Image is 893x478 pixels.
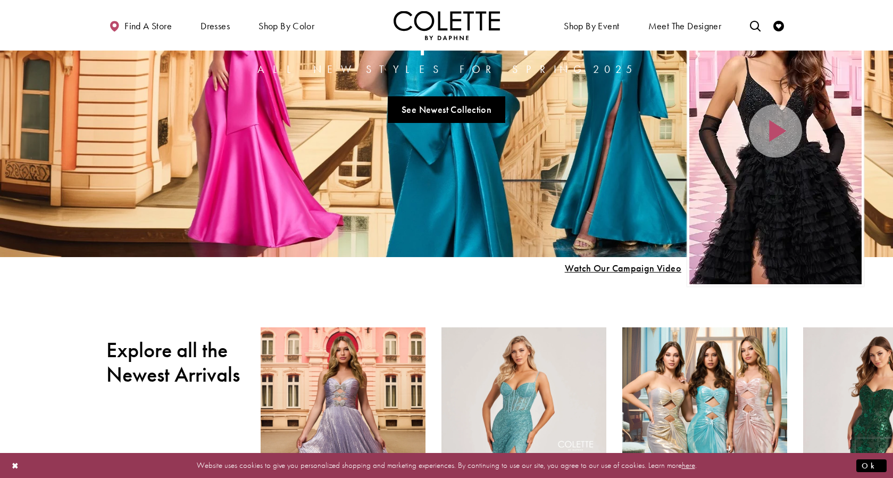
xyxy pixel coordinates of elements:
a: See Newest Collection A Chique Escape All New Styles For Spring 2025 [388,96,506,122]
h2: Explore all the Newest Arrivals [106,338,245,387]
ul: Slider Links [254,92,639,127]
a: Check Wishlist [771,11,787,40]
span: Shop by color [256,11,317,40]
span: Shop By Event [561,11,622,40]
a: Meet the designer [646,11,724,40]
p: Website uses cookies to give you personalized shopping and marketing experiences. By continuing t... [77,458,816,473]
span: Shop by color [258,21,314,31]
span: Meet the designer [648,21,722,31]
a: Find a store [106,11,174,40]
button: Close Dialog [6,456,24,475]
img: Colette by Daphne [394,11,500,40]
span: Dresses [198,11,232,40]
span: Dresses [201,21,230,31]
a: Visit Home Page [394,11,500,40]
span: Play Slide #15 Video [564,263,681,274]
button: Submit Dialog [856,459,887,472]
a: here [682,460,695,471]
a: Toggle search [747,11,763,40]
span: Shop By Event [564,21,619,31]
span: Find a store [124,21,172,31]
